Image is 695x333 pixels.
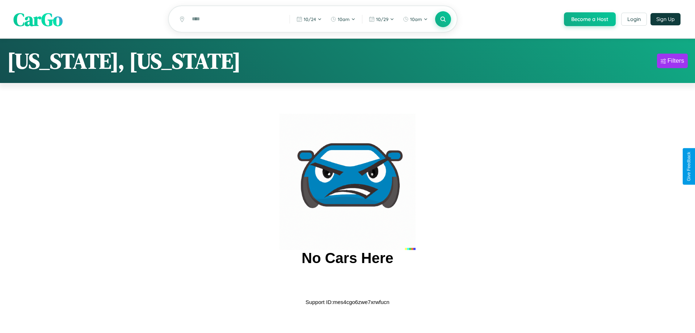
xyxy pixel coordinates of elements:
button: 10am [399,13,431,25]
span: CarGo [13,7,63,32]
button: 10/24 [293,13,325,25]
span: 10 / 24 [304,16,316,22]
img: car [279,114,416,250]
p: Support ID: mes4cgo6zwe7xrwfucn [306,297,389,307]
span: 10am [338,16,350,22]
button: Filters [657,54,688,68]
button: Login [621,13,647,26]
span: 10am [410,16,422,22]
div: Filters [667,57,684,64]
button: 10/29 [365,13,398,25]
button: 10am [327,13,359,25]
h1: [US_STATE], [US_STATE] [7,46,241,76]
div: Give Feedback [686,152,691,181]
button: Sign Up [650,13,681,25]
h2: No Cars Here [302,250,393,266]
span: 10 / 29 [376,16,388,22]
button: Become a Host [564,12,616,26]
